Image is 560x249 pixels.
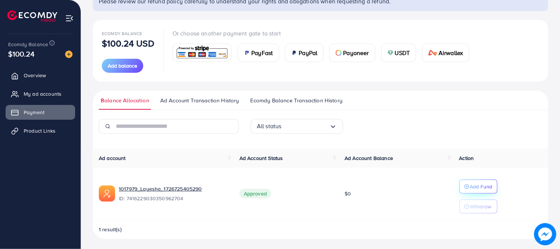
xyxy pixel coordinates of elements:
p: Add Fund [470,182,493,191]
span: Ecomdy Balance [102,30,142,37]
span: Payment [24,109,44,116]
a: My ad accounts [6,86,75,101]
span: $100.24 [8,48,34,59]
a: Payment [6,105,75,120]
button: Withdraw [459,199,497,214]
span: Ad Account Status [239,154,283,162]
span: Ad Account Balance [345,154,393,162]
span: Product Links [24,127,56,134]
a: cardAirwallex [422,44,469,62]
p: Withdraw [470,202,492,211]
span: Approved [239,189,271,198]
div: <span class='underline'>1017979_Layesha_1726725405290</span></br>7416229030350962704 [119,185,228,202]
a: 1017979_Layesha_1726725405290 [119,185,202,192]
span: USDT [395,48,410,57]
img: card [244,50,250,56]
a: card [172,44,232,62]
span: Overview [24,72,46,79]
img: menu [65,14,74,23]
button: Add Fund [459,180,497,194]
span: Balance Allocation [101,96,149,105]
span: 1 result(s) [99,226,122,233]
span: Ad Account Transaction History [160,96,239,105]
span: Payoneer [343,48,369,57]
span: PayPal [299,48,317,57]
p: $100.24 USD [102,39,154,48]
span: Ad account [99,154,126,162]
span: Action [459,154,474,162]
a: cardPayoneer [329,44,375,62]
a: Product Links [6,123,75,138]
img: image [534,223,556,245]
img: card [388,50,393,56]
button: Add balance [102,59,143,73]
span: Ecomdy Balance Transaction History [250,96,342,105]
img: ic-ads-acc.e4c84228.svg [99,185,115,202]
span: Add balance [108,62,137,69]
span: PayFast [251,48,273,57]
img: image [65,51,73,58]
a: Overview [6,68,75,83]
span: $0 [345,190,351,197]
span: ID: 7416229030350962704 [119,195,228,202]
img: card [336,50,342,56]
img: card [175,45,229,61]
span: Ecomdy Balance [8,41,48,48]
img: card [291,50,297,56]
span: All status [257,120,282,132]
span: Airwallex [439,48,463,57]
img: card [428,50,437,56]
div: Search for option [251,119,343,134]
p: Or choose another payment gate to start [172,29,476,38]
span: My ad accounts [24,90,61,98]
img: logo [7,10,57,22]
a: cardPayPal [285,44,323,62]
a: cardUSDT [381,44,416,62]
input: Search for option [282,120,329,132]
a: cardPayFast [238,44,279,62]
